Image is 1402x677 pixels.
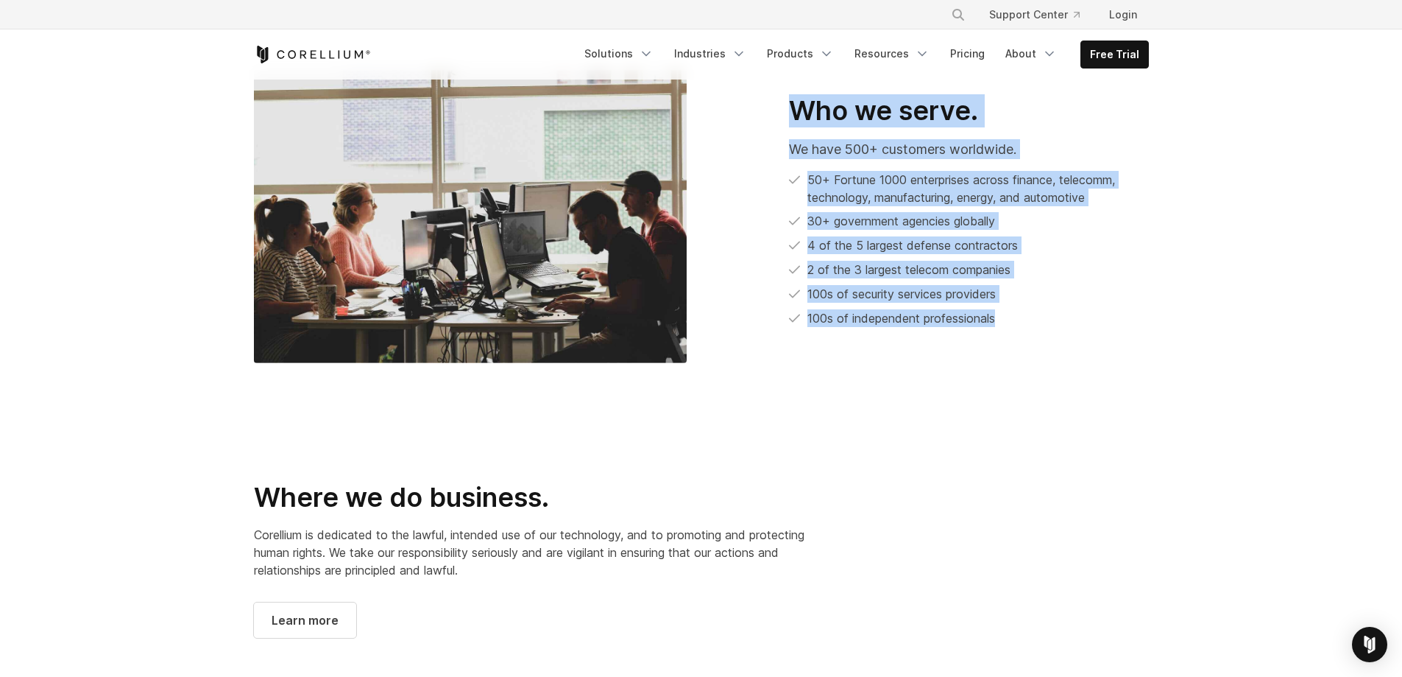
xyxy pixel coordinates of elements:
[254,527,804,578] span: Corellium is dedicated to the lawful, intended use of our technology, and to promoting and protec...
[846,41,938,67] a: Resources
[1097,1,1149,28] a: Login
[789,309,1149,328] li: 100s of independent professionals
[576,41,1149,69] div: Navigation Menu
[1352,627,1387,662] div: Open Intercom Messenger
[665,41,755,67] a: Industries
[977,1,1091,28] a: Support Center
[576,41,662,67] a: Solutions
[758,41,843,67] a: Products
[254,46,371,63] a: Corellium Home
[789,212,1149,231] li: 30+ government agencies globally
[789,285,1149,304] li: 100s of security services providers
[789,171,1149,206] li: 50+ Fortune 1000 enterprises across finance, telecomm, technology, manufacturing, energy, and aut...
[254,603,356,638] a: Learn more
[789,94,1149,127] h2: Who we serve.
[789,261,1149,279] li: 2 of the 3 largest telecom companies
[941,41,994,67] a: Pricing
[254,481,843,514] h2: Where we do business.
[996,41,1066,67] a: About
[933,1,1149,28] div: Navigation Menu
[789,236,1149,255] li: 4 of the 5 largest defense contractors
[789,139,1149,159] p: We have 500+ customers worldwide.
[272,611,339,629] span: Learn more
[945,1,971,28] button: Search
[1081,41,1148,68] a: Free Trial
[254,70,687,363] img: CORE_Customers-Worldwide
